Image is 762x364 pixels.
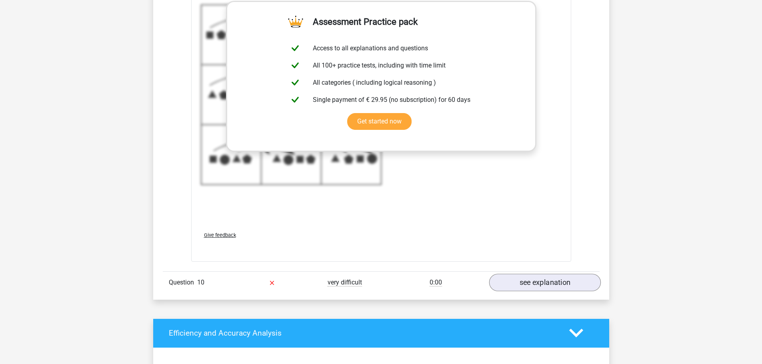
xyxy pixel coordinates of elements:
[169,278,197,287] span: Question
[489,274,600,291] a: see explanation
[204,232,236,238] span: Give feedback
[328,278,362,286] span: very difficult
[169,328,557,338] h4: Efficiency and Accuracy Analysis
[347,113,412,130] a: Get started now
[430,278,442,286] span: 0:00
[197,278,204,286] span: 10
